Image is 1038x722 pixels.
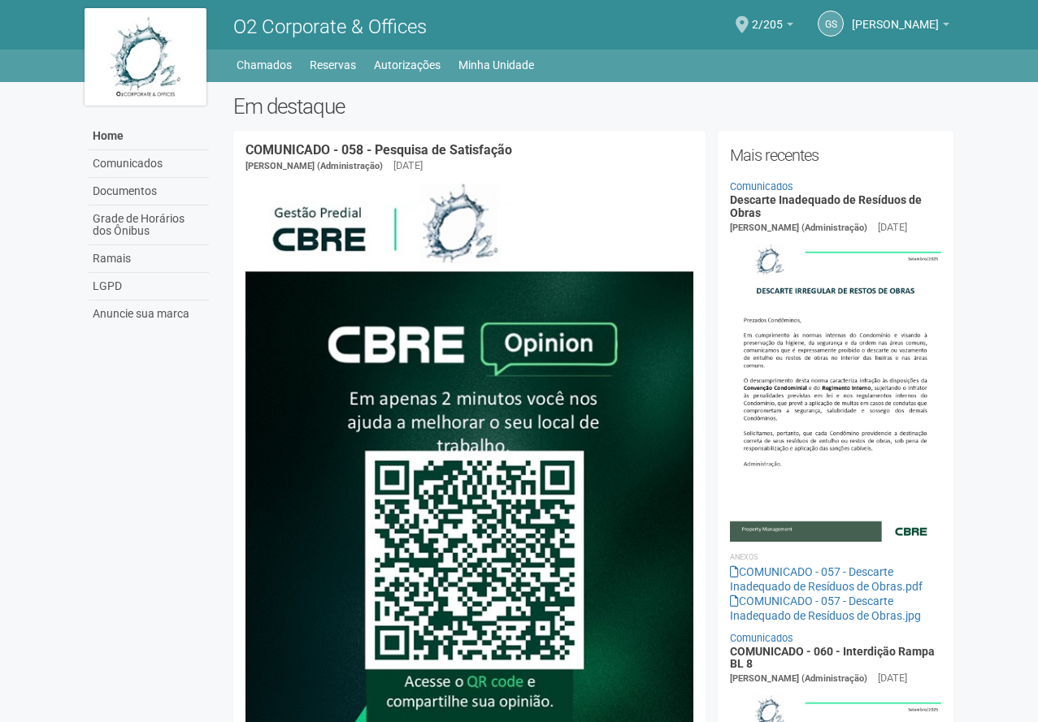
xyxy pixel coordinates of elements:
[752,20,793,33] a: 2/205
[85,8,206,106] img: logo.jpg
[818,11,844,37] a: GS
[393,158,423,173] div: [DATE]
[878,220,907,235] div: [DATE]
[245,161,383,171] span: [PERSON_NAME] (Administração)
[730,632,793,644] a: Comunicados
[233,94,954,119] h2: Em destaque
[730,223,867,233] span: [PERSON_NAME] (Administração)
[730,236,942,541] img: COMUNICADO%20-%20057%20-%20Descarte%20Inadequado%20de%20Res%C3%ADduos%20de%20Obras.jpg
[89,273,209,300] a: LGPD
[852,2,939,31] span: Gilberto Stiebler Filho
[730,565,923,593] a: COMUNICADO - 057 - Descarte Inadequado de Resíduos de Obras.pdf
[730,673,867,684] span: [PERSON_NAME] (Administração)
[730,180,793,192] a: Comunicados
[233,15,427,38] span: O2 Corporate & Offices
[878,671,907,685] div: [DATE]
[245,142,512,158] a: COMUNICADO - 058 - Pesquisa de Satisfação
[730,193,922,218] a: Descarte Inadequado de Resíduos de Obras
[89,123,209,150] a: Home
[752,2,783,31] span: 2/205
[458,54,534,76] a: Minha Unidade
[374,54,441,76] a: Autorizações
[730,143,942,167] h2: Mais recentes
[730,594,921,622] a: COMUNICADO - 057 - Descarte Inadequado de Resíduos de Obras.jpg
[237,54,292,76] a: Chamados
[89,245,209,273] a: Ramais
[89,205,209,245] a: Grade de Horários dos Ônibus
[89,178,209,205] a: Documentos
[89,300,209,327] a: Anuncie sua marca
[852,20,949,33] a: [PERSON_NAME]
[89,150,209,178] a: Comunicados
[310,54,356,76] a: Reservas
[730,550,942,564] li: Anexos
[730,645,935,670] a: COMUNICADO - 060 - Interdição Rampa BL 8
